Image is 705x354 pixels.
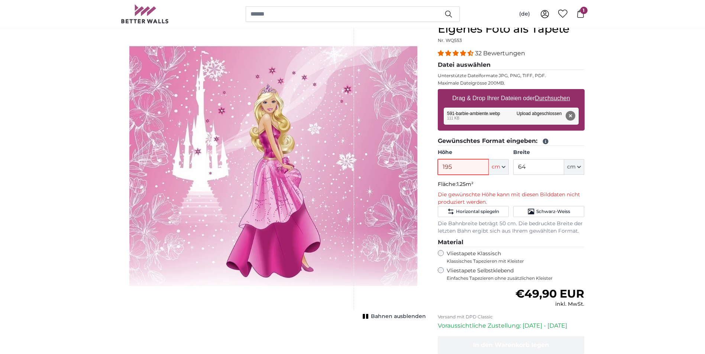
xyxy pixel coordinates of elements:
legend: Gewünschtes Format eingeben: [438,137,585,146]
span: 32 Bewertungen [475,50,525,57]
button: In den Warenkorb legen [438,336,585,354]
h1: Eigenes Foto als Tapete [438,22,585,36]
label: Höhe [438,149,509,156]
div: 1 of 1 [121,22,426,319]
button: Schwarz-Weiss [513,206,584,217]
label: Drag & Drop Ihrer Dateien oder [449,91,573,106]
img: Betterwalls [121,4,169,23]
p: Unterstützte Dateiformate JPG, PNG, TIFF, PDF. [438,73,585,79]
span: 1.25m² [457,181,473,187]
button: cm [489,159,509,175]
span: cm [567,163,576,171]
span: Nr. WQ553 [438,37,462,43]
button: (de) [513,7,536,21]
p: Maximale Dateigrösse 200MB. [438,80,585,86]
span: 1 [580,7,588,14]
label: Breite [513,149,584,156]
button: cm [564,159,584,175]
span: 4.31 stars [438,50,475,57]
p: Fläche: [438,181,585,188]
span: €49,90 EUR [515,287,584,301]
span: cm [492,163,500,171]
button: Bahnen ausblenden [360,311,426,322]
span: In den Warenkorb legen [473,341,549,348]
div: inkl. MwSt. [515,301,584,308]
u: Durchsuchen [535,95,570,101]
span: Einfaches Tapezieren ohne zusätzlichen Kleister [447,275,585,281]
label: Vliestapete Selbstklebend [447,267,585,281]
legend: Datei auswählen [438,60,585,70]
span: Bahnen ausblenden [371,313,426,320]
span: Horizontal spiegeln [456,209,499,214]
legend: Material [438,238,585,247]
button: Horizontal spiegeln [438,206,509,217]
span: Schwarz-Weiss [536,209,570,214]
p: Voraussichtliche Zustellung: [DATE] - [DATE] [438,321,585,330]
p: Die gewünschte Höhe kann mit diesen Bilddaten nicht produziert werden. [438,191,585,206]
label: Vliestapete Klassisch [447,250,578,264]
p: Versand mit DPD Classic [438,314,585,320]
span: Klassisches Tapezieren mit Kleister [447,258,578,264]
p: Die Bahnbreite beträgt 50 cm. Die bedruckte Breite der letzten Bahn ergibt sich aus Ihrem gewählt... [438,220,585,235]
